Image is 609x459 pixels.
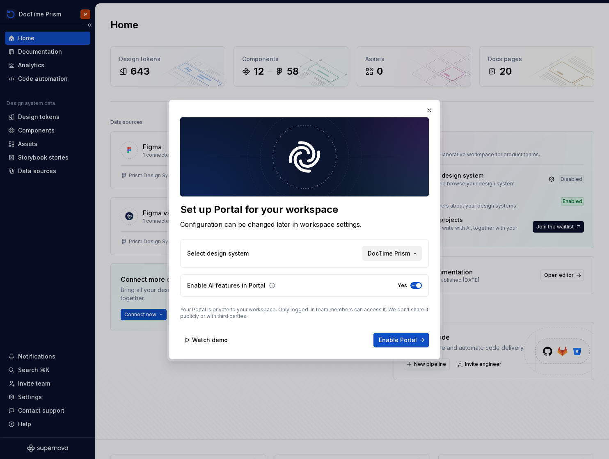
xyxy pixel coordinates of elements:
button: Watch demo [180,333,233,347]
div: Set up Portal for your workspace [180,203,429,216]
button: DocTime Prism [362,246,422,261]
div: Configuration can be changed later in workspace settings. [180,219,429,229]
span: Watch demo [192,336,228,344]
span: Enable Portal [379,336,417,344]
label: Yes [398,282,407,289]
p: Select design system [187,249,249,258]
button: Enable Portal [373,333,429,347]
span: DocTime Prism [368,249,410,258]
p: Your Portal is private to your workspace. Only logged-in team members can access it. We don't sha... [180,306,429,320]
p: Enable AI features in Portal [187,281,266,290]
